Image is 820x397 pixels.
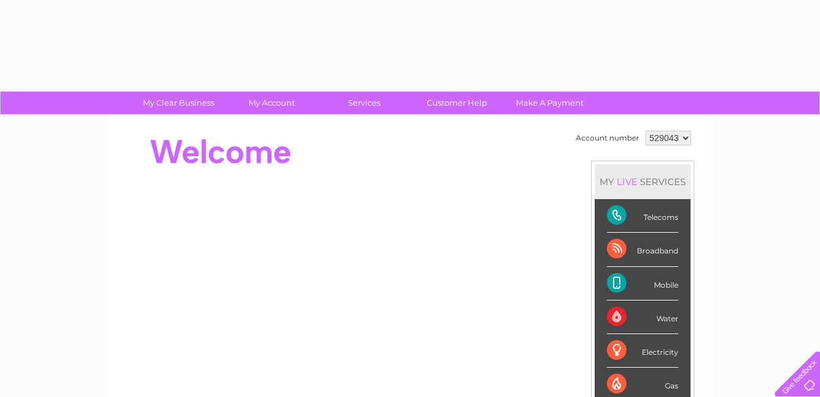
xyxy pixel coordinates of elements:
a: Services [314,92,415,114]
div: Water [607,300,678,334]
a: Customer Help [407,92,507,114]
div: LIVE [614,176,640,188]
div: MY SERVICES [595,164,691,199]
div: Telecoms [607,199,678,233]
a: My Clear Business [128,92,229,114]
div: Mobile [607,267,678,300]
a: My Account [221,92,322,114]
a: Make A Payment [499,92,600,114]
td: Account number [573,128,642,148]
div: Electricity [607,334,678,368]
div: Broadband [607,233,678,266]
